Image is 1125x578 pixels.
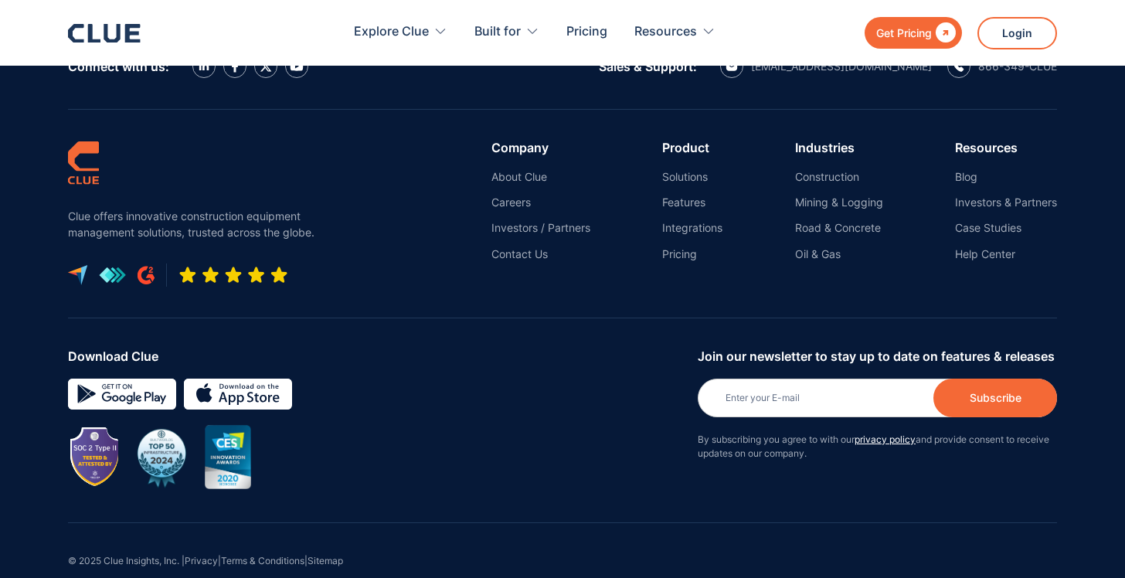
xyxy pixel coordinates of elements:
a: calling icon866-349-CLUE [947,55,1057,78]
img: get app logo [99,267,126,284]
a: Solutions [662,170,722,184]
img: download on the App store [184,379,292,410]
a: Help Center [955,247,1057,261]
img: X icon twitter [260,60,272,73]
a: Careers [491,195,590,209]
div: Built for [474,8,521,56]
div: Explore Clue [354,8,447,56]
a: Contact Us [491,247,590,261]
div: Get Pricing [876,23,932,42]
a: Integrations [662,221,722,235]
img: capterra logo icon [68,265,87,285]
div: Download Clue [68,349,686,363]
a: Case Studies [955,221,1057,235]
a: Features [662,195,722,209]
p: By subscribing you agree to with our and provide consent to receive updates on our company. [698,433,1057,461]
img: YouTube Icon [290,62,304,71]
img: CES innovation award 2020 image [205,425,251,489]
div: Company [491,141,590,155]
div: Resources [634,8,697,56]
a: Blog [955,170,1057,184]
a: Pricing [566,8,607,56]
img: G2 review platform icon [138,266,155,284]
a: email icon[EMAIL_ADDRESS][DOMAIN_NAME] [720,55,932,78]
div:  [932,23,956,42]
a: Investors / Partners [491,221,590,235]
div: 866-349-CLUE [978,59,1057,73]
a: Terms & Conditions [221,555,304,566]
img: Image showing SOC 2 TYPE II badge for CLUE [72,429,118,486]
img: email icon [726,62,738,71]
a: Sitemap [308,555,343,566]
div: Sales & Support: [599,59,697,73]
a: About Clue [491,170,590,184]
div: Product [662,141,722,155]
a: Road & Concrete [795,221,883,235]
input: Enter your E-mail [698,379,1057,417]
a: Pricing [662,247,722,261]
img: LinkedIn icon [199,61,209,71]
form: Newsletter [698,349,1057,491]
img: Google simple icon [68,379,176,410]
a: Mining & Logging [795,195,883,209]
div: Connect with us: [68,59,169,73]
div: Resources [955,141,1057,155]
div: Join our newsletter to stay up to date on features & releases [698,349,1057,363]
a: Investors & Partners [955,195,1057,209]
div: Explore Clue [354,8,429,56]
div: Resources [634,8,715,56]
div: Industries [795,141,883,155]
a: Login [977,17,1057,49]
div: Built for [474,8,539,56]
a: Construction [795,170,883,184]
a: Oil & Gas [795,247,883,261]
img: BuiltWorlds Top 50 Infrastructure 2024 award badge with [130,426,193,489]
iframe: Chat Widget [847,362,1125,578]
img: calling icon [953,61,964,72]
a: Get Pricing [865,17,962,49]
img: clue logo simple [68,141,99,185]
p: Clue offers innovative construction equipment management solutions, trusted across the globe. [68,208,323,240]
a: Privacy [185,555,218,566]
img: Five-star rating icon [178,266,288,284]
div: [EMAIL_ADDRESS][DOMAIN_NAME] [751,59,932,73]
img: facebook icon [232,60,239,73]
